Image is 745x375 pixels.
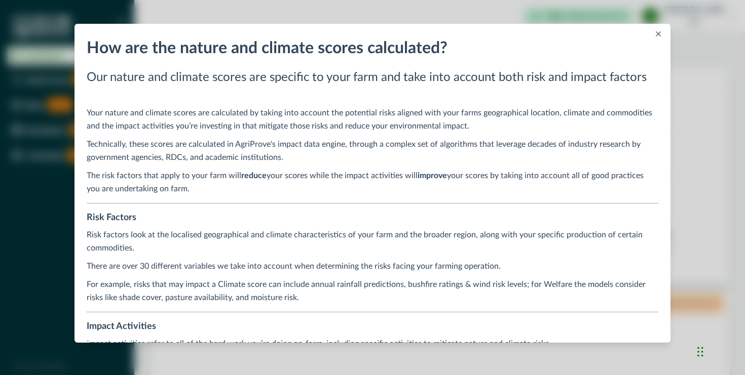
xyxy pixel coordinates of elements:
p: Risk factors look at the localised geographical and climate characteristics of your farm and the ... [87,228,658,255]
p: Your nature and climate scores are calculated by taking into account the potential risks aligned ... [87,106,658,133]
p: The risk factors that apply to your farm will your scores while the impact activities will your s... [87,169,658,195]
div: Drag [697,337,703,367]
p: There are over 30 different variables we take into account when determining the risks facing your... [87,260,658,273]
strong: Risk Factors [87,213,136,222]
p: For example, risks that may impact a Climate score can include annual rainfall predictions, bushf... [87,278,658,304]
h4: Impact Activities [87,320,658,333]
button: Close [652,28,664,40]
iframe: Chat Widget [694,326,745,375]
p: Impact activities refer to all of the hard work you’re doing on-farm, including specific activiti... [87,337,658,350]
strong: reduce [241,172,267,180]
p: Technically, these scores are calculated in AgriProve's impact data engine, through a complex set... [87,138,658,164]
strong: improve [418,172,447,180]
span: How are the nature and climate scores calculated? [87,40,448,56]
h2: Our nature and climate scores are specific to your farm and take into account both risk and impac... [87,69,658,86]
